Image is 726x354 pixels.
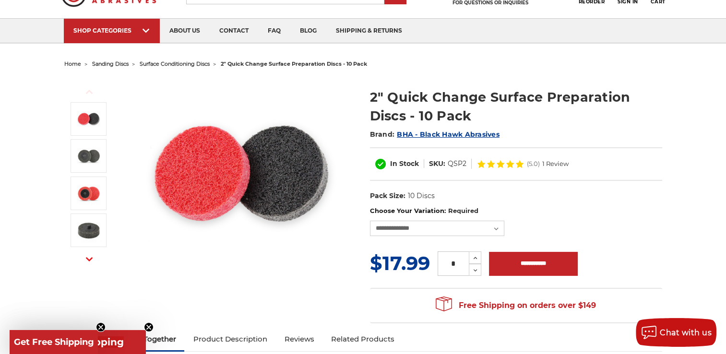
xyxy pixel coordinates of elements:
img: 2 inch red fine surface prep quick change discs [77,181,101,205]
span: 1 Review [542,161,569,167]
button: Previous [78,82,101,102]
span: $17.99 [370,251,430,275]
span: In Stock [390,159,419,168]
a: Frequently Bought Together [64,329,185,350]
button: Chat with us [636,318,716,347]
dd: 10 Discs [407,191,434,201]
a: BHA - Black Hawk Abrasives [397,130,500,139]
a: Related Products [322,329,403,350]
span: Get Free Shipping [14,337,94,347]
a: Reviews [275,329,322,350]
span: Brand: [370,130,395,139]
dd: QSP2 [448,159,466,169]
a: blog [290,19,326,43]
h1: 2" Quick Change Surface Preparation Discs - 10 Pack [370,88,662,125]
div: Get Free ShippingClose teaser [10,330,98,354]
img: 2 inch gray very fine surface prep quick change discs [77,144,101,168]
a: sanding discs [92,60,129,67]
a: about us [160,19,210,43]
a: faq [258,19,290,43]
a: surface conditioning discs [140,60,210,67]
a: Product Description [184,329,275,350]
button: Next [78,248,101,269]
dt: SKU: [429,159,445,169]
span: (5.0) [527,161,540,167]
button: Close teaser [96,322,106,332]
img: 2 inch surface preparation discs [77,107,101,131]
span: Chat with us [660,328,712,337]
div: Get Free ShippingClose teaser [10,330,146,354]
a: contact [210,19,258,43]
a: home [64,60,81,67]
div: SHOP CATEGORIES [73,27,150,34]
small: Required [448,207,478,214]
label: Choose Your Variation: [370,206,662,216]
span: 2" quick change surface preparation discs - 10 pack [221,60,367,67]
img: 2 inch surface preparation discs [146,78,338,270]
dt: Pack Size: [370,191,405,201]
img: 2" roll on silicon carbide grain metal prep discs [77,218,101,242]
span: Free Shipping on orders over $149 [436,296,596,315]
a: shipping & returns [326,19,412,43]
button: Close teaser [144,322,154,332]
